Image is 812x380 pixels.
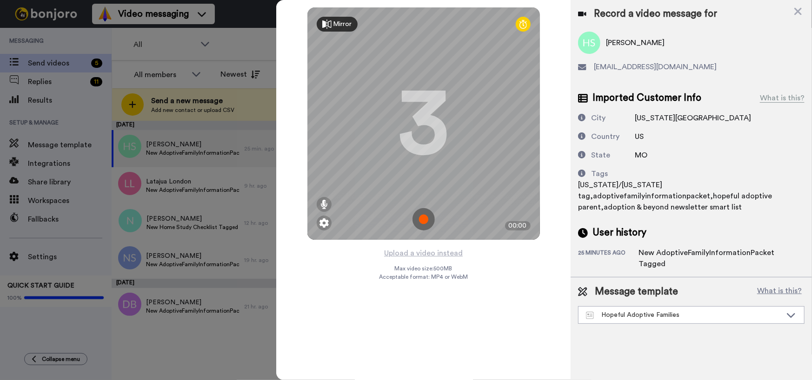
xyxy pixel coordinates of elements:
span: Max video size: 500 MB [395,265,453,272]
div: Country [591,131,619,142]
div: City [591,112,606,124]
span: Imported Customer Info [592,91,701,105]
div: What is this? [760,92,805,104]
img: ic_gear.svg [319,218,329,228]
span: User history [592,226,646,240]
span: [US_STATE][GEOGRAPHIC_DATA] [635,114,751,122]
div: New AdoptiveFamilyInformationPacket Tagged [639,247,787,269]
div: State [591,150,610,161]
div: 25 minutes ago [578,249,639,269]
span: [EMAIL_ADDRESS][DOMAIN_NAME] [594,61,717,72]
img: ic_record_start.svg [413,208,435,230]
div: Tags [591,168,608,179]
button: What is this? [754,285,805,299]
span: Acceptable format: MP4 or WebM [379,273,468,281]
span: MO [635,151,647,159]
div: 3 [398,89,449,158]
span: US [635,133,644,140]
button: Upload a video instead [381,247,466,259]
img: Message-temps.svg [586,312,594,319]
div: Hopeful Adoptive Families [586,310,782,320]
span: Message template [595,285,678,299]
div: 00:00 [505,221,531,230]
span: [US_STATE]/[US_STATE] tag,adoptivefamilyinformationpacket,hopeful adoptive parent,adoption & beyo... [578,181,772,211]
